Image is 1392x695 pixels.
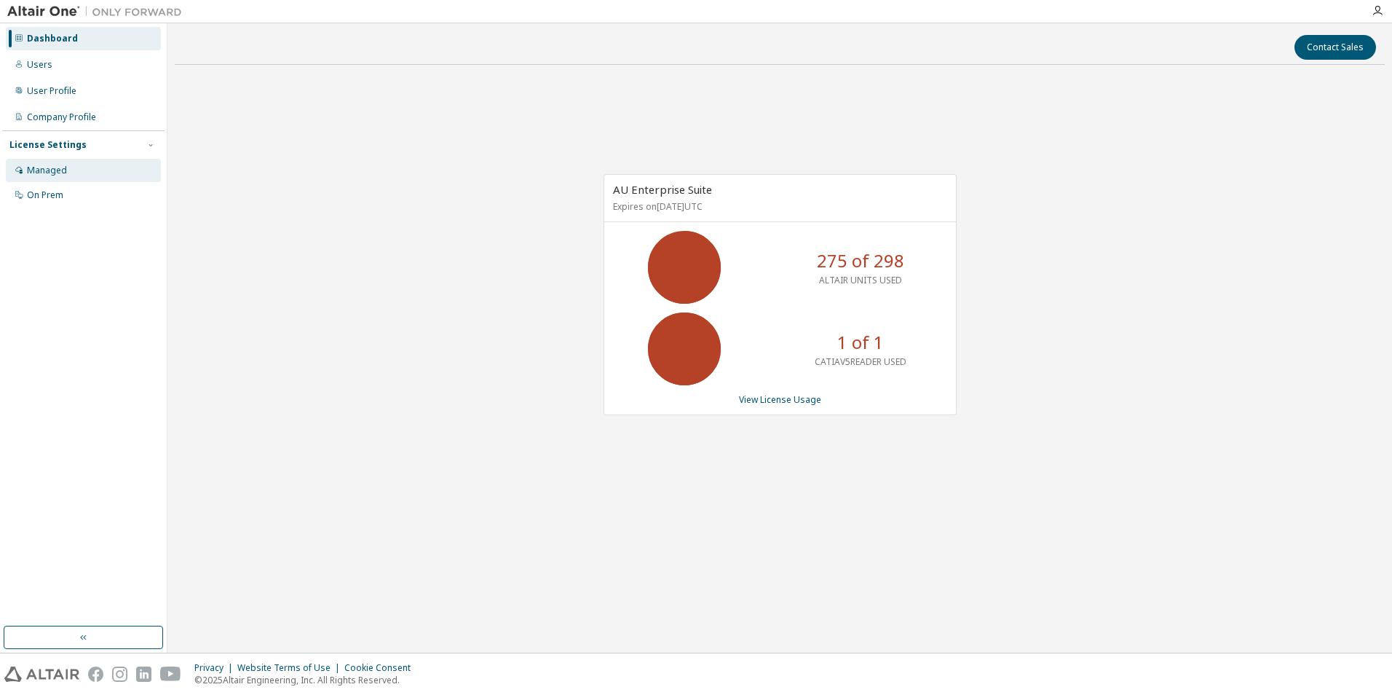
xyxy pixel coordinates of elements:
img: altair_logo.svg [4,667,79,682]
p: 275 of 298 [817,248,904,273]
div: Cookie Consent [344,662,419,674]
p: CATIAV5READER USED [815,356,906,368]
img: facebook.svg [88,667,103,682]
div: Managed [27,165,67,176]
div: Company Profile [27,111,96,123]
img: instagram.svg [112,667,127,682]
img: youtube.svg [160,667,181,682]
div: License Settings [9,139,87,151]
div: Privacy [194,662,237,674]
button: Contact Sales [1294,35,1376,60]
div: Website Terms of Use [237,662,344,674]
div: User Profile [27,85,76,97]
div: Dashboard [27,33,78,44]
div: On Prem [27,189,63,201]
p: ALTAIR UNITS USED [819,274,902,286]
span: AU Enterprise Suite [613,182,712,197]
img: Altair One [7,4,189,19]
div: Users [27,59,52,71]
p: 1 of 1 [837,330,884,355]
p: Expires on [DATE] UTC [613,200,944,213]
img: linkedin.svg [136,667,151,682]
a: View License Usage [739,393,821,406]
p: © 2025 Altair Engineering, Inc. All Rights Reserved. [194,674,419,686]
